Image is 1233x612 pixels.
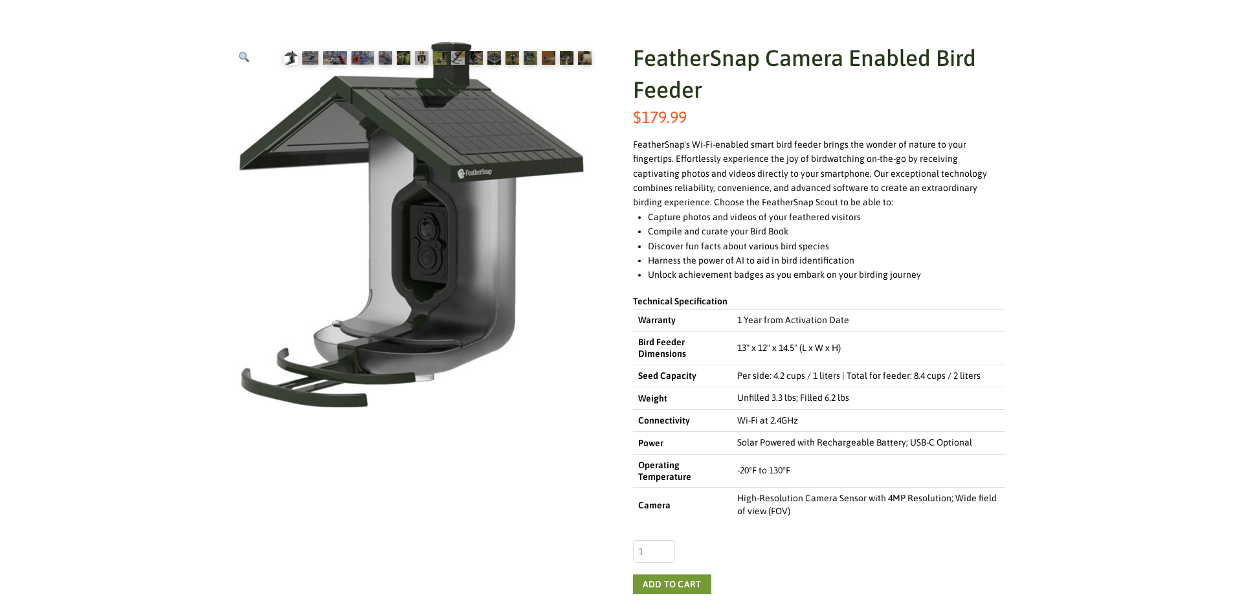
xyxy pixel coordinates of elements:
th: Operating Temperature [633,454,732,487]
img: FeatherSnap Camera Enabled Bird Feeder - Image 14 [542,51,555,65]
li: Compile and curate your Bird Book [648,224,1005,238]
th: Camera [633,488,732,523]
img: FeatherSnap Camera Enabled Bird Feeder - Image 4 [351,51,374,65]
img: 🔍 [239,52,249,62]
span: $ [633,108,641,126]
img: FeatherSnap Camera Enabled Bird Feeder - Image 12 [505,51,519,65]
input: Product quantity [633,540,675,562]
strong: Technical Specification [633,296,728,306]
img: FeatherSnap Camera Enabled Bird Feeder [284,51,298,65]
img: FeatherSnap Camera Enabled Bird Feeder - Image 15 [560,51,573,65]
img: FeatherSnap Camera Enabled Bird Feeder - Image 10 [469,51,483,65]
td: Unfilled 3.3 lbs; Filled 6.2 lbs [731,387,1005,410]
td: 1 Year from Activation Date [731,309,1005,332]
th: Bird Feeder Dimensions [633,332,732,365]
td: -20°F to 130°F [731,454,1005,487]
th: Weight [633,387,732,410]
li: Discover fun facts about various bird species [648,239,1005,253]
th: Power [633,432,732,455]
img: FeatherSnap Camera Enabled Bird Feeder - Image 9 [451,51,465,65]
h1: FeatherSnap Camera Enabled Bird Feeder [633,42,1005,106]
img: FeatherSnap Camera Enabled Bird Feeder - Image 11 [487,51,501,65]
img: FeatherSnap Camera Enabled Bird Feeder - Image 2 [302,51,318,65]
div: FeatherSnap's Wi-Fi-enabled smart bird feeder brings the wonder of nature to your fingertips. Eff... [633,137,1005,523]
a: View full-screen image gallery [228,42,260,73]
th: Warranty [633,309,732,332]
img: FeatherSnap Camera Enabled Bird Feeder - Image 13 [524,51,537,65]
th: Connectivity [633,409,732,432]
img: FeatherSnap Camera Enabled Bird Feeder - Image 3 [323,51,347,65]
li: Capture photos and videos of your feathered visitors [648,210,1005,224]
td: Per side: 4.2 cups / 1 liters | Total for feeder: 8.4 cups / 2 liters [731,365,1005,387]
td: Wi-Fi at 2.4GHz [731,409,1005,432]
li: Harness the power of AI to aid in bird identification [648,253,1005,267]
img: FeatherSnap Camera Enabled Bird Feeder - Image 16 [578,51,592,65]
img: FeatherSnap Camera Enabled Bird Feeder - Image 6 [397,51,410,65]
td: Solar Powered with Rechargeable Battery; USB-C Optional [731,432,1005,455]
img: FeatherSnap Camera Enabled Bird Feeder [228,42,592,407]
td: 13" x 12" x 14.5" (L x W x H) [731,332,1005,365]
img: FeatherSnap Camera Enabled Bird Feeder - Image 5 [379,51,392,65]
li: Unlock achievement badges as you embark on your birding journey [648,267,1005,282]
img: FeatherSnap Camera Enabled Bird Feeder - Image 8 [433,51,447,65]
bdi: 179.99 [633,108,687,126]
img: FeatherSnap Camera Enabled Bird Feeder - Image 7 [415,51,428,65]
th: Seed Capacity [633,365,732,387]
td: High-Resolution Camera Sensor with 4MP Resolution; Wide field of view (FOV) [731,488,1005,523]
button: Add to cart [633,574,711,594]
